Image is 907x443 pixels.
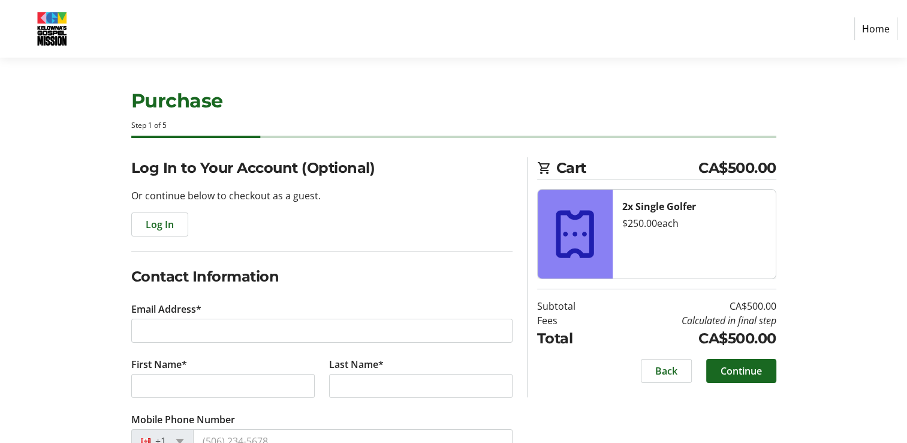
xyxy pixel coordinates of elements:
span: Continue [721,364,762,378]
td: Subtotal [537,299,606,313]
label: First Name* [131,357,187,372]
h2: Log In to Your Account (Optional) [131,157,513,179]
img: Kelowna's Gospel Mission's Logo [10,5,95,53]
span: Back [655,364,677,378]
label: Email Address* [131,302,201,316]
div: Step 1 of 5 [131,120,776,131]
td: Fees [537,313,606,328]
td: Total [537,328,606,349]
h1: Purchase [131,86,776,115]
h2: Contact Information [131,266,513,288]
span: Cart [556,157,699,179]
td: CA$500.00 [606,328,776,349]
p: Or continue below to checkout as a guest. [131,188,513,203]
label: Mobile Phone Number [131,412,235,427]
button: Log In [131,212,188,237]
td: Calculated in final step [606,313,776,328]
span: Log In [146,217,174,232]
span: CA$500.00 [698,157,776,179]
button: Back [641,359,692,383]
strong: 2x Single Golfer [622,200,696,213]
button: Continue [706,359,776,383]
div: $250.00 each [622,216,766,231]
a: Home [854,17,897,40]
td: CA$500.00 [606,299,776,313]
label: Last Name* [329,357,384,372]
